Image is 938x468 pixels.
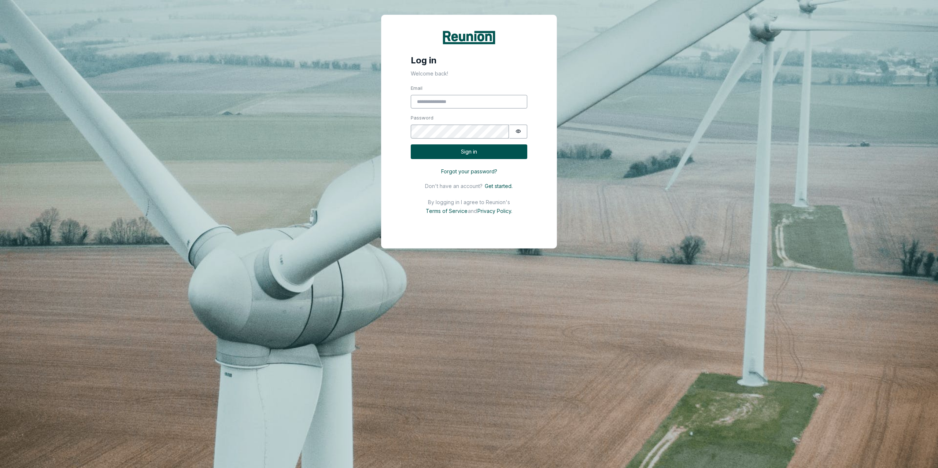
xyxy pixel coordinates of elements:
[424,207,468,215] button: Terms of Service
[477,207,514,215] button: Privacy Policy.
[381,66,557,77] p: Welcome back!
[442,30,496,45] img: Reunion
[483,182,513,190] button: Get started.
[411,144,527,159] button: Sign in
[411,85,527,92] label: Email
[411,165,527,178] button: Forgot your password?
[411,114,527,122] label: Password
[381,48,557,66] h4: Log in
[509,125,527,139] button: Show password
[468,208,477,214] p: and
[428,199,510,205] p: By logging in I agree to Reunion's
[425,183,483,189] p: Don't have an account?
